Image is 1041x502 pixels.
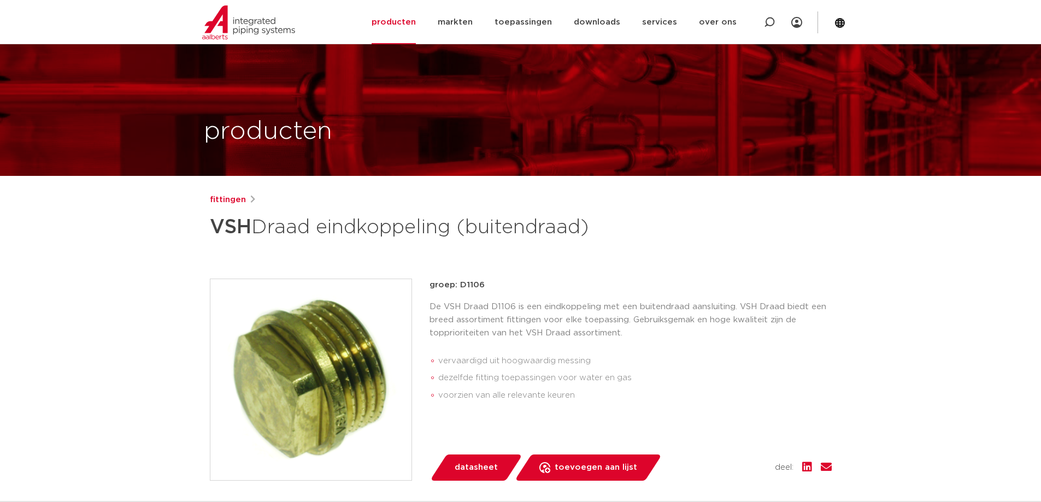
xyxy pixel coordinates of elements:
[430,454,522,481] a: datasheet
[438,352,832,370] li: vervaardigd uit hoogwaardig messing
[430,300,832,340] p: De VSH Draad D1106 is een eindkoppeling met een buitendraad aansluiting. VSH Draad biedt een bree...
[204,114,332,149] h1: producten
[210,279,411,480] img: Product Image for VSH Draad eindkoppeling (buitendraad)
[438,387,832,404] li: voorzien van alle relevante keuren
[210,217,251,237] strong: VSH
[455,459,498,476] span: datasheet
[210,211,620,244] h1: Draad eindkoppeling (buitendraad)
[438,369,832,387] li: dezelfde fitting toepassingen voor water en gas
[430,279,832,292] p: groep: D1106
[555,459,637,476] span: toevoegen aan lijst
[775,461,793,474] span: deel:
[210,193,246,206] a: fittingen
